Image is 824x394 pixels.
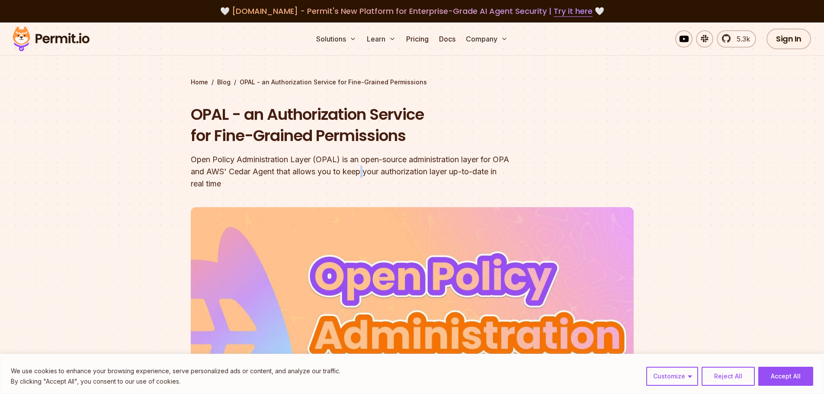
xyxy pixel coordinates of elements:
div: Open Policy Administration Layer (OPAL) is an open-source administration layer for OPA and AWS' C... [191,154,523,190]
button: Accept All [758,367,813,386]
a: Try it here [554,6,593,17]
button: Customize [646,367,698,386]
div: / / [191,78,634,86]
h1: OPAL - an Authorization Service for Fine-Grained Permissions [191,104,523,147]
div: 🤍 🤍 [21,5,803,17]
img: Permit logo [9,24,93,54]
button: Company [462,30,511,48]
p: By clicking "Accept All", you consent to our use of cookies. [11,376,340,387]
button: Learn [363,30,399,48]
a: Pricing [403,30,432,48]
a: 5.3k [717,30,756,48]
a: Home [191,78,208,86]
span: [DOMAIN_NAME] - Permit's New Platform for Enterprise-Grade AI Agent Security | [232,6,593,16]
p: We use cookies to enhance your browsing experience, serve personalized ads or content, and analyz... [11,366,340,376]
span: 5.3k [731,34,750,44]
a: Docs [436,30,459,48]
button: Solutions [313,30,360,48]
button: Reject All [702,367,755,386]
a: Blog [217,78,231,86]
a: Sign In [766,29,811,49]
